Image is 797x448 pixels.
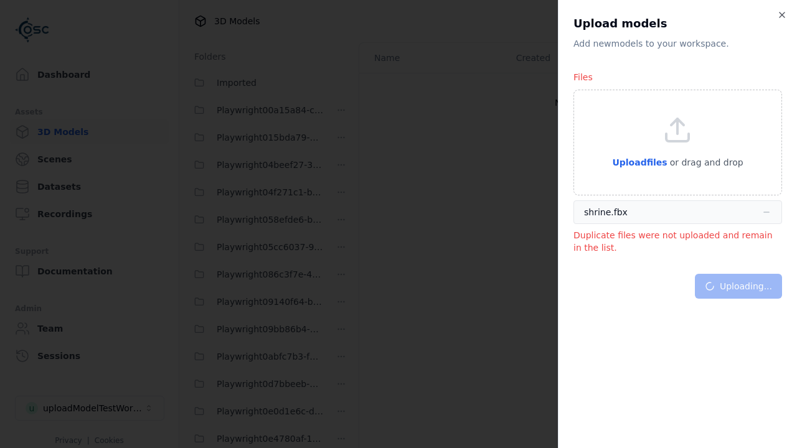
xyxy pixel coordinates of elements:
[573,72,593,82] label: Files
[584,206,628,218] div: shrine.fbx
[667,155,743,170] p: or drag and drop
[573,37,782,50] p: Add new model s to your workspace.
[573,229,782,254] p: Duplicate files were not uploaded and remain in the list.
[573,15,782,32] h2: Upload models
[612,157,667,167] span: Upload files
